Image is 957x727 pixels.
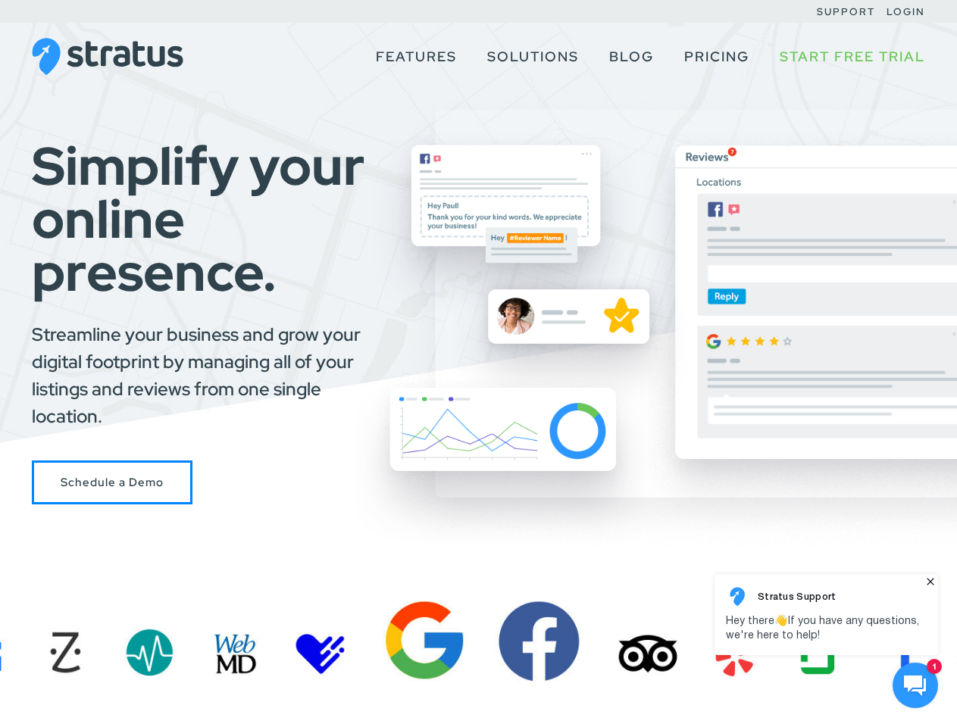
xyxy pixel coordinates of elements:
[711,569,942,712] iframe: HelpCrunch
[361,23,925,91] nav: Primary
[684,42,749,71] a: Pricing
[32,460,192,505] a: Schedule a Stratus Demo with Us
[32,139,389,298] h1: Simplify your online presence.
[487,42,579,71] a: Solutions
[32,321,389,430] p: Streamline your business and grow your digital footprint by managing all of your listings and rev...
[376,42,457,71] a: Features
[817,5,875,18] a: Support
[32,38,183,76] img: Stratus
[609,42,654,71] a: Blog
[887,5,925,18] a: Login
[351,98,957,549] img: Group of floating boxes showing Stratus features
[780,42,925,71] a: Start Free Trial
